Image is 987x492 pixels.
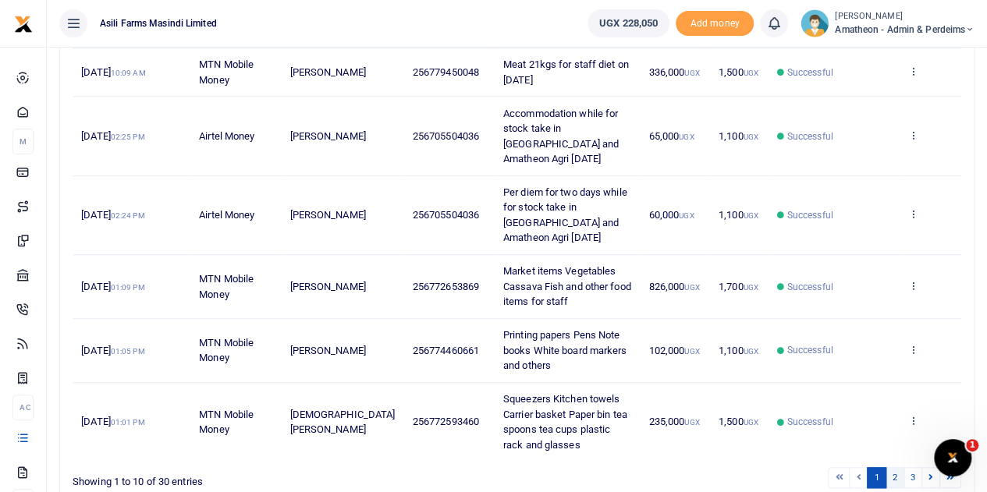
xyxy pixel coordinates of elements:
[81,209,144,221] span: [DATE]
[787,343,833,357] span: Successful
[599,16,658,31] span: UGX 228,050
[676,11,754,37] li: Toup your wallet
[413,281,479,292] span: 256772653869
[289,66,365,78] span: [PERSON_NAME]
[503,108,619,165] span: Accommodation while for stock take in [GEOGRAPHIC_DATA] and Amatheon Agri [DATE]
[719,416,758,427] span: 1,500
[679,211,694,220] small: UGX
[787,129,833,143] span: Successful
[14,17,33,29] a: logo-small logo-large logo-large
[886,467,904,488] a: 2
[81,281,144,292] span: [DATE]
[81,416,144,427] span: [DATE]
[787,208,833,222] span: Successful
[787,65,833,80] span: Successful
[289,209,365,221] span: [PERSON_NAME]
[503,393,627,451] span: Squeezers Kitchen towels Carrier basket Paper bin tea spoons tea cups plastic rack and glasses
[801,9,975,37] a: profile-user [PERSON_NAME] Amatheon - Admin & Perdeims
[934,439,971,476] iframe: Intercom live chat
[111,211,145,220] small: 02:24 PM
[719,130,758,142] span: 1,100
[581,9,676,37] li: Wallet ballance
[649,416,700,427] span: 235,000
[199,58,254,86] span: MTN Mobile Money
[684,418,699,427] small: UGX
[199,130,254,142] span: Airtel Money
[111,283,145,292] small: 01:09 PM
[684,283,699,292] small: UGX
[743,211,758,220] small: UGX
[649,209,694,221] span: 60,000
[12,395,34,420] li: Ac
[503,265,631,307] span: Market items Vegetables Cassava Fish and other food items for staff
[111,347,145,356] small: 01:05 PM
[503,329,627,371] span: Printing papers Pens Note books White board markers and others
[111,69,146,77] small: 10:09 AM
[94,16,223,30] span: Asili Farms Masindi Limited
[649,66,700,78] span: 336,000
[413,345,479,356] span: 256774460661
[684,347,699,356] small: UGX
[787,415,833,429] span: Successful
[743,283,758,292] small: UGX
[111,133,145,141] small: 02:25 PM
[14,15,33,34] img: logo-small
[835,10,975,23] small: [PERSON_NAME]
[679,133,694,141] small: UGX
[413,209,479,221] span: 256705504036
[867,467,886,488] a: 1
[199,409,254,436] span: MTN Mobile Money
[743,418,758,427] small: UGX
[199,209,254,221] span: Airtel Money
[413,416,479,427] span: 256772593460
[787,280,833,294] span: Successful
[719,345,758,356] span: 1,100
[649,345,700,356] span: 102,000
[719,281,758,292] span: 1,700
[81,130,144,142] span: [DATE]
[649,281,700,292] span: 826,000
[111,418,145,427] small: 01:01 PM
[503,58,629,86] span: Meat 21kgs for staff diet on [DATE]
[81,345,144,356] span: [DATE]
[503,186,627,244] span: Per diem for two days while for stock take in [GEOGRAPHIC_DATA] and Amatheon Agri [DATE]
[289,345,365,356] span: [PERSON_NAME]
[12,129,34,154] li: M
[676,11,754,37] span: Add money
[743,69,758,77] small: UGX
[719,66,758,78] span: 1,500
[289,130,365,142] span: [PERSON_NAME]
[588,9,669,37] a: UGX 228,050
[684,69,699,77] small: UGX
[801,9,829,37] img: profile-user
[289,409,395,436] span: [DEMOGRAPHIC_DATA][PERSON_NAME]
[199,337,254,364] span: MTN Mobile Money
[73,465,437,490] div: Showing 1 to 10 of 30 entries
[649,130,694,142] span: 65,000
[81,66,145,78] span: [DATE]
[719,209,758,221] span: 1,100
[199,273,254,300] span: MTN Mobile Money
[966,439,978,451] span: 1
[743,347,758,356] small: UGX
[904,467,922,488] a: 3
[413,130,479,142] span: 256705504036
[289,281,365,292] span: [PERSON_NAME]
[676,16,754,28] a: Add money
[835,23,975,37] span: Amatheon - Admin & Perdeims
[743,133,758,141] small: UGX
[413,66,479,78] span: 256779450048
